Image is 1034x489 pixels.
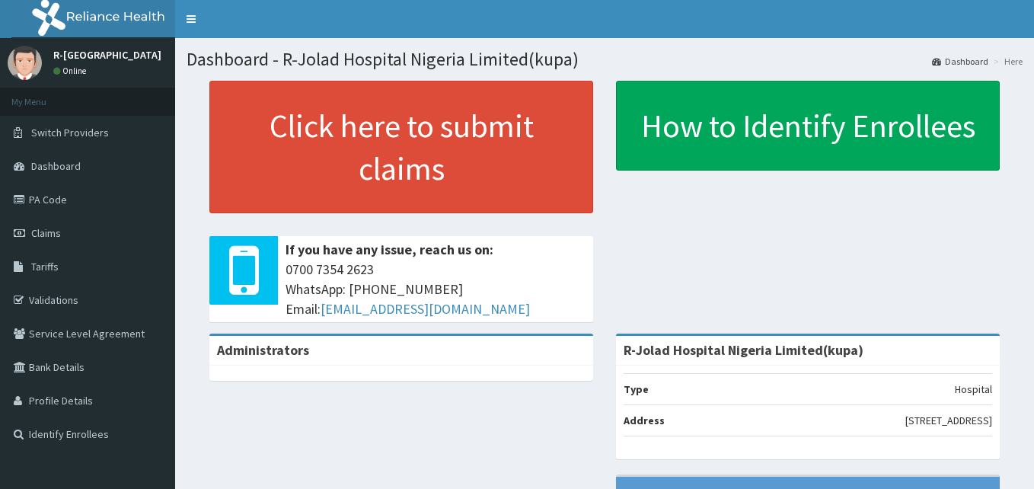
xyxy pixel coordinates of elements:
a: Dashboard [932,55,988,68]
span: Dashboard [31,159,81,173]
span: Tariffs [31,260,59,273]
span: 0700 7354 2623 WhatsApp: [PHONE_NUMBER] Email: [286,260,586,318]
img: User Image [8,46,42,80]
span: Switch Providers [31,126,109,139]
p: [STREET_ADDRESS] [905,413,992,428]
span: Claims [31,226,61,240]
b: Administrators [217,341,309,359]
a: How to Identify Enrollees [616,81,1000,171]
p: Hospital [955,382,992,397]
p: R-[GEOGRAPHIC_DATA] [53,50,161,60]
b: Address [624,414,665,427]
b: Type [624,382,649,396]
a: Online [53,66,90,76]
li: Here [990,55,1023,68]
b: If you have any issue, reach us on: [286,241,493,258]
a: Click here to submit claims [209,81,593,213]
strong: R-Jolad Hospital Nigeria Limited(kupa) [624,341,863,359]
h1: Dashboard - R-Jolad Hospital Nigeria Limited(kupa) [187,50,1023,69]
a: [EMAIL_ADDRESS][DOMAIN_NAME] [321,300,530,318]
